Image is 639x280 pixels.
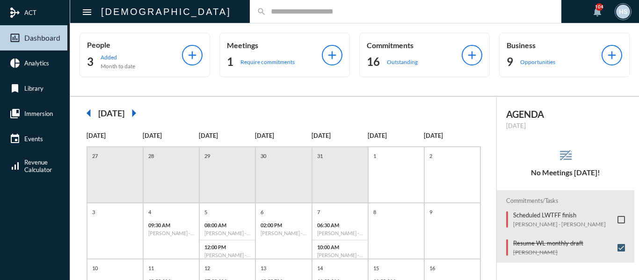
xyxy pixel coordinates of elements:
p: 15 [371,264,381,272]
span: Events [24,135,43,143]
p: Business [507,41,602,50]
mat-icon: insert_chart_outlined [9,32,21,43]
button: Toggle sidenav [78,2,96,21]
p: [PERSON_NAME] [513,249,583,256]
div: 104 [595,3,603,11]
h6: [PERSON_NAME] - Review [204,252,250,258]
p: Resume WL monthly draft [513,239,583,247]
p: [DATE] [199,132,255,139]
p: Require commitments [240,58,295,65]
span: Analytics [24,59,49,67]
p: 9 [427,208,435,216]
h6: [PERSON_NAME] - Life With [PERSON_NAME] [317,230,363,236]
span: Library [24,85,44,92]
mat-icon: mediation [9,7,21,18]
p: 6 [258,208,266,216]
p: 11 [146,264,156,272]
p: 14 [315,264,325,272]
mat-icon: event [9,133,21,144]
p: 4 [146,208,153,216]
div: HS [616,5,630,19]
p: 28 [146,152,156,160]
p: 10 [90,264,100,272]
h2: AGENDA [506,108,625,120]
span: Dashboard [24,34,60,42]
mat-icon: add [186,49,199,62]
p: Month to date [101,63,135,70]
p: Scheduled LWTFF finish [513,211,606,219]
p: [DATE] [255,132,311,139]
mat-icon: reorder [558,148,574,163]
p: [DATE] [424,132,480,139]
p: 8 [371,208,378,216]
h2: 1 [227,54,233,69]
p: 30 [258,152,269,160]
p: [DATE] [143,132,199,139]
p: 16 [427,264,437,272]
p: 3 [90,208,97,216]
p: 1 [371,152,378,160]
mat-icon: signal_cellular_alt [9,160,21,172]
p: [PERSON_NAME] - [PERSON_NAME] [513,221,606,228]
mat-icon: Side nav toggle icon [81,7,93,18]
p: People [87,40,182,49]
h2: 16 [367,54,380,69]
h5: No Meetings [DATE]! [497,168,634,177]
p: Opportunities [520,58,555,65]
mat-icon: pie_chart [9,57,21,69]
h6: [PERSON_NAME] - Retirement Income [148,230,194,236]
p: Commitments [367,41,462,50]
h2: Commitments/Tasks [506,197,625,204]
h6: [PERSON_NAME] - [PERSON_NAME] - Review [261,230,306,236]
p: [DATE] [87,132,143,139]
p: 29 [202,152,212,160]
h2: [DATE] [98,108,124,118]
span: ACT [24,9,36,16]
mat-icon: search [257,7,266,16]
p: [DATE] [368,132,424,139]
h2: [DEMOGRAPHIC_DATA] [101,4,231,19]
p: 06:30 AM [317,222,363,228]
h2: 3 [87,54,94,69]
p: 5 [202,208,210,216]
mat-icon: add [605,49,618,62]
mat-icon: collections_bookmark [9,108,21,119]
h6: [PERSON_NAME] - [PERSON_NAME] - Review [204,230,250,236]
p: 09:30 AM [148,222,194,228]
p: 31 [315,152,325,160]
p: Meetings [227,41,322,50]
p: 7 [315,208,322,216]
p: 13 [258,264,269,272]
h6: [PERSON_NAME] - [PERSON_NAME] - Fulfillment [317,252,363,258]
p: [DATE] [312,132,368,139]
mat-icon: arrow_right [124,104,143,122]
p: 27 [90,152,100,160]
p: Outstanding [387,58,418,65]
p: Added [101,54,135,61]
span: Immersion [24,110,53,117]
mat-icon: arrow_left [80,104,98,122]
p: 12 [202,264,212,272]
p: 02:00 PM [261,222,306,228]
mat-icon: notifications [592,6,603,17]
p: [DATE] [506,122,625,129]
mat-icon: add [465,49,479,62]
p: 08:00 AM [204,222,250,228]
h2: 9 [507,54,513,69]
p: 10:00 AM [317,244,363,250]
p: 12:00 PM [204,244,250,250]
mat-icon: bookmark [9,83,21,94]
p: 2 [427,152,435,160]
mat-icon: add [326,49,339,62]
span: Revenue Calculator [24,158,52,173]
